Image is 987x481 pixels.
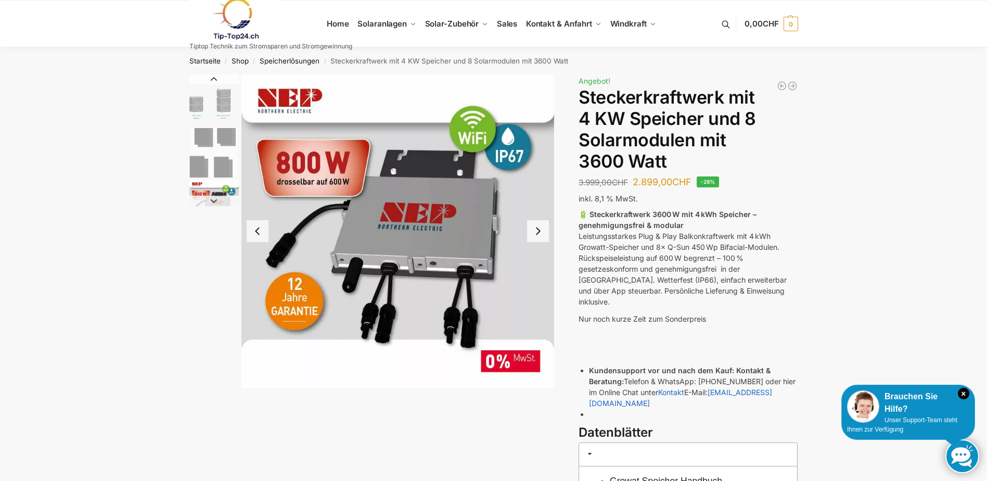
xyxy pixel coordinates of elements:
[697,176,719,187] span: -28%
[589,365,798,409] li: Telefon & WhatsApp: [PHONE_NUMBER] oder hier im Online Chat unter E-Mail:
[232,57,249,65] a: Shop
[579,313,798,324] p: Nur noch kurze Zeit zum Sonderpreis
[353,1,420,47] a: Solaranlagen
[579,424,798,442] h3: Datenblätter
[658,388,684,397] a: Kontakt
[745,8,798,40] a: 0,00CHF 0
[787,81,798,91] a: Balkonkraftwerk 1780 Watt mit 4 KWh Zendure Batteriespeicher Notstrom fähig
[187,74,239,126] li: 1 / 9
[847,416,957,433] span: Unser Support-Team steht Ihnen zur Verfügung
[745,19,778,29] span: 0,00
[763,19,779,29] span: CHF
[579,194,638,203] span: inkl. 8,1 % MwSt.
[579,87,798,172] h1: Steckerkraftwerk mit 4 KW Speicher und 8 Solarmodulen mit 3600 Watt
[189,74,239,125] img: Growatt-NOAH-2000-flexible-erweiterung
[633,176,691,187] bdi: 2.899,00
[171,47,816,74] nav: Breadcrumb
[420,1,492,47] a: Solar-Zubehör
[610,19,647,29] span: Windkraft
[425,19,479,29] span: Solar-Zubehör
[784,17,798,31] span: 0
[847,390,969,415] div: Brauchen Sie Hilfe?
[187,179,239,231] li: 3 / 9
[526,19,592,29] span: Kontakt & Anfahrt
[189,180,239,230] img: Nep800
[189,43,352,49] p: Tiptop Technik zum Stromsparen und Stromgewinnung
[589,366,771,386] strong: Kontakt & Beratung:
[241,74,555,388] li: 3 / 9
[492,1,521,47] a: Sales
[589,366,734,375] strong: Kundensupport vor und nach dem Kauf:
[589,388,772,408] a: [EMAIL_ADDRESS][DOMAIN_NAME]
[241,74,555,388] img: Nep800
[260,57,319,65] a: Speicherlösungen
[319,57,330,66] span: /
[247,220,268,242] button: Previous slide
[249,57,260,66] span: /
[497,19,518,29] span: Sales
[187,126,239,179] li: 2 / 9
[606,1,660,47] a: Windkraft
[357,19,407,29] span: Solaranlagen
[579,77,610,85] span: Angebot!
[521,1,606,47] a: Kontakt & Anfahrt
[958,388,969,399] i: Schließen
[579,209,798,307] p: Leistungsstarkes Plug & Play Balkonkraftwerk mit 4 kWh Growatt-Speicher und 8× Q-Sun 450 Wp Bifac...
[672,176,691,187] span: CHF
[527,220,549,242] button: Next slide
[579,210,757,230] strong: 🔋 Steckerkraftwerk 3600 W mit 4 kWh Speicher – genehmigungsfrei & modular
[189,74,239,84] button: Previous slide
[847,390,879,423] img: Customer service
[612,178,628,187] span: CHF
[777,81,787,91] a: Balkonkraftwerk 890 Watt Solarmodulleistung mit 1kW/h Zendure Speicher
[579,178,628,187] bdi: 3.999,00
[189,128,239,178] img: 6 Module bificiaL
[189,57,221,65] a: Startseite
[189,196,239,206] button: Next slide
[221,57,232,66] span: /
